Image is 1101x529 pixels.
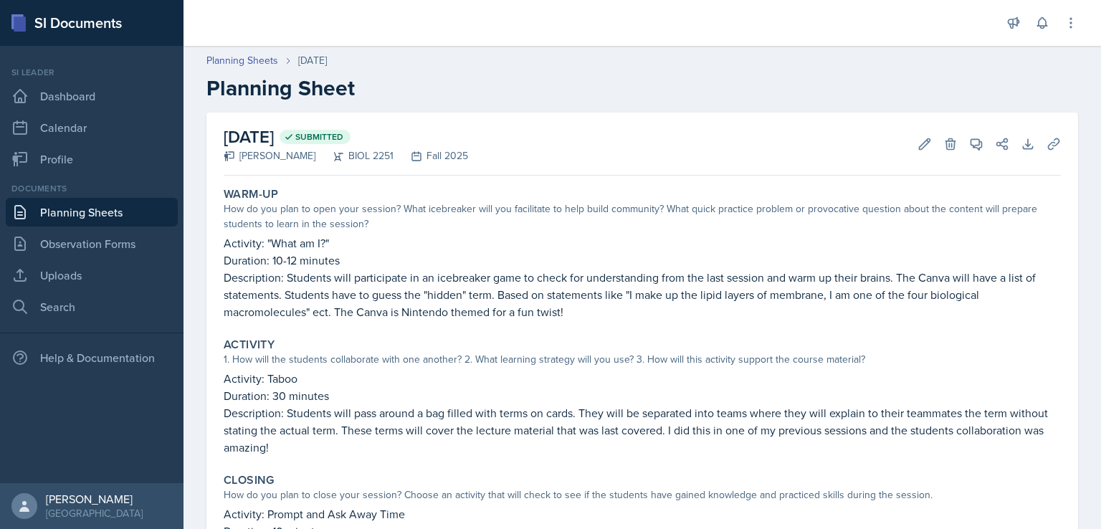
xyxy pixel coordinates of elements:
label: Closing [224,473,275,487]
div: Si leader [6,66,178,79]
div: [PERSON_NAME] [46,492,143,506]
div: BIOL 2251 [315,148,394,163]
a: Profile [6,145,178,173]
a: Calendar [6,113,178,142]
div: Help & Documentation [6,343,178,372]
a: Planning Sheets [206,53,278,68]
div: [GEOGRAPHIC_DATA] [46,506,143,520]
div: How do you plan to open your session? What icebreaker will you facilitate to help build community... [224,201,1061,232]
p: Duration: 10-12 minutes [224,252,1061,269]
label: Warm-Up [224,187,279,201]
div: 1. How will the students collaborate with one another? 2. What learning strategy will you use? 3.... [224,352,1061,367]
p: Activity: "What am I?" [224,234,1061,252]
a: Uploads [6,261,178,290]
div: [DATE] [298,53,327,68]
h2: [DATE] [224,124,468,150]
h2: Planning Sheet [206,75,1078,101]
span: Submitted [295,131,343,143]
p: Duration: 30 minutes [224,387,1061,404]
p: Description: Students will pass around a bag filled with terms on cards. They will be separated i... [224,404,1061,456]
div: [PERSON_NAME] [224,148,315,163]
p: Description: Students will participate in an icebreaker game to check for understanding from the ... [224,269,1061,320]
div: Documents [6,182,178,195]
p: Activity: Prompt and Ask Away Time [224,505,1061,523]
a: Search [6,292,178,321]
a: Planning Sheets [6,198,178,227]
a: Dashboard [6,82,178,110]
div: Fall 2025 [394,148,468,163]
p: Activity: Taboo [224,370,1061,387]
label: Activity [224,338,275,352]
div: How do you plan to close your session? Choose an activity that will check to see if the students ... [224,487,1061,502]
a: Observation Forms [6,229,178,258]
